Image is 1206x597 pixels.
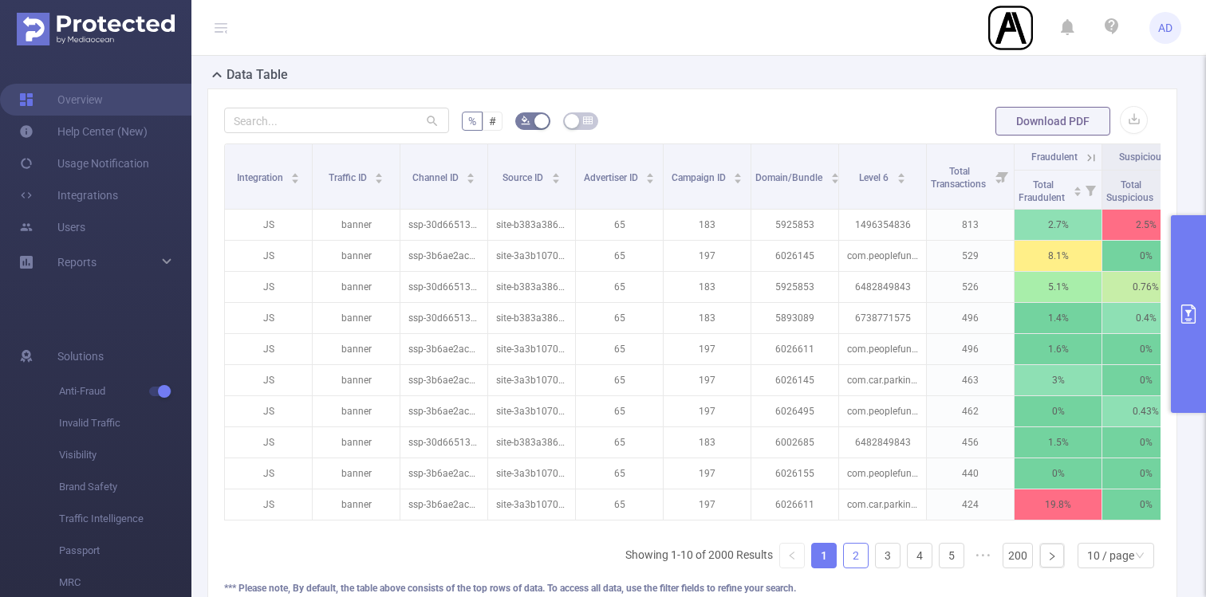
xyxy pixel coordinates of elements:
[897,171,905,175] i: icon: caret-up
[551,171,560,175] i: icon: caret-up
[1106,179,1156,203] span: Total Suspicious
[19,147,149,179] a: Usage Notification
[779,543,805,568] li: Previous Page
[313,427,400,458] p: banner
[503,172,546,183] span: Source ID
[576,303,663,333] p: 65
[375,171,384,175] i: icon: caret-up
[224,581,1161,595] div: *** Please note, By default, the table above consists of the top rows of data. To access all data...
[584,172,640,183] span: Advertiser ID
[1015,272,1102,302] p: 5.1%
[576,458,663,489] p: 65
[664,365,751,395] p: 197
[811,543,837,568] li: 1
[313,241,400,271] p: banner
[1102,210,1189,240] p: 2.5%
[1015,458,1102,489] p: 0%
[1102,303,1189,333] p: 0.4%
[329,172,369,183] span: Traffic ID
[751,489,838,520] p: 6026611
[291,177,300,182] i: icon: caret-down
[664,303,751,333] p: 183
[908,544,932,568] a: 4
[927,427,1014,458] p: 456
[664,396,751,426] p: 197
[412,172,461,183] span: Channel ID
[237,172,286,183] span: Integration
[1031,151,1078,163] span: Fraudulent
[839,241,926,271] p: com.peoplefun.wordstacks
[1015,303,1102,333] p: 1.4%
[734,177,743,182] i: icon: caret-down
[839,458,926,489] p: com.peoplefun.wordstacks
[839,489,926,520] p: com.car.parking.bus.mania.traffic.jam
[227,65,288,84] h2: Data Table
[927,241,1014,271] p: 529
[1015,396,1102,426] p: 0%
[583,116,593,125] i: icon: table
[400,427,487,458] p: ssp-30d66513c2f74616
[995,107,1110,136] button: Download PDF
[1102,458,1189,489] p: 0%
[576,241,663,271] p: 65
[400,396,487,426] p: ssp-3b6ae2ac02754b4c
[1102,489,1189,520] p: 0%
[576,427,663,458] p: 65
[488,396,575,426] p: site-3a3b10701547939b
[225,241,312,271] p: JS
[225,489,312,520] p: JS
[400,241,487,271] p: ssp-3b6ae2ac02754b4c
[839,427,926,458] p: 6482849843
[664,272,751,302] p: 183
[488,303,575,333] p: site-b383a3864be627b9
[59,407,191,439] span: Invalid Traffic
[971,543,996,568] span: •••
[839,365,926,395] p: com.car.parking.bus.mania.traffic.jam
[1102,365,1189,395] p: 0%
[551,171,561,180] div: Sort
[664,210,751,240] p: 183
[400,272,487,302] p: ssp-30d66513c2f74616
[313,365,400,395] p: banner
[1158,12,1172,44] span: AD
[19,179,118,211] a: Integrations
[19,84,103,116] a: Overview
[839,210,926,240] p: 1496354836
[1015,210,1102,240] p: 2.7%
[521,116,530,125] i: icon: bg-colors
[489,115,496,128] span: #
[576,396,663,426] p: 65
[1047,552,1057,561] i: icon: right
[830,171,840,180] div: Sort
[313,458,400,489] p: banner
[468,115,476,128] span: %
[576,210,663,240] p: 65
[1079,171,1102,209] i: Filter menu
[488,241,575,271] p: site-3a3b10701547939b
[400,489,487,520] p: ssp-3b6ae2ac02754b4c
[313,210,400,240] p: banner
[839,272,926,302] p: 6482849843
[859,172,891,183] span: Level 6
[225,334,312,364] p: JS
[313,303,400,333] p: banner
[225,272,312,302] p: JS
[991,144,1014,209] i: Filter menu
[400,458,487,489] p: ssp-3b6ae2ac02754b4c
[672,172,728,183] span: Campaign ID
[646,177,655,182] i: icon: caret-down
[225,365,312,395] p: JS
[645,171,655,180] div: Sort
[787,551,797,560] i: icon: left
[551,177,560,182] i: icon: caret-down
[374,171,384,180] div: Sort
[1015,489,1102,520] p: 19.8%
[875,543,901,568] li: 3
[400,365,487,395] p: ssp-3b6ae2ac02754b4c
[467,177,475,182] i: icon: caret-down
[57,246,97,278] a: Reports
[927,489,1014,520] p: 424
[1102,334,1189,364] p: 0%
[664,241,751,271] p: 197
[830,171,839,175] i: icon: caret-up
